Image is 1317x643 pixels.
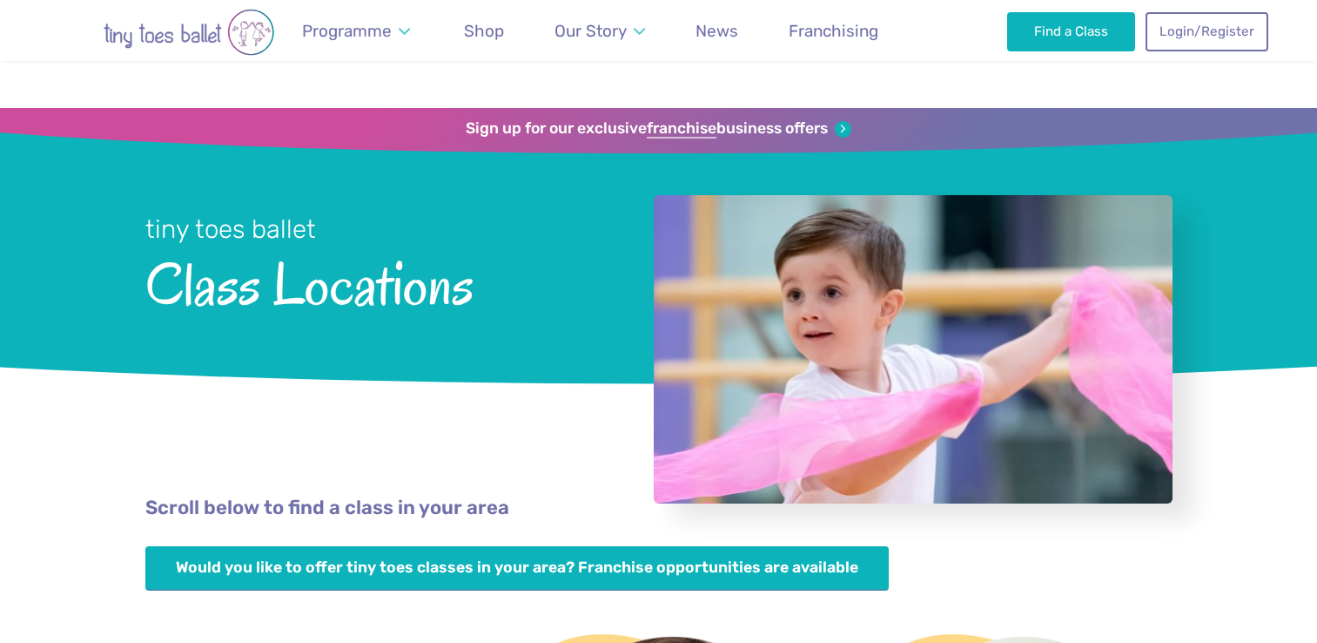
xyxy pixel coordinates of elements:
a: Would you like to offer tiny toes classes in your area? Franchise opportunities are available [145,546,890,591]
span: Class Locations [145,247,608,317]
a: News [688,10,747,51]
span: News [695,21,738,41]
strong: franchise [647,119,716,139]
a: Our Story [546,10,653,51]
a: Find a Class [1007,12,1135,51]
a: Programme [294,10,419,51]
a: Franchising [781,10,887,51]
p: Scroll below to find a class in your area [145,495,1173,522]
a: Login/Register [1146,12,1267,51]
span: Shop [464,21,504,41]
span: Franchising [789,21,878,41]
a: Sign up for our exclusivefranchisebusiness offers [466,119,851,139]
small: tiny toes ballet [145,214,316,244]
a: Shop [456,10,513,51]
img: tiny toes ballet [50,9,328,56]
span: Programme [302,21,392,41]
span: Our Story [554,21,627,41]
